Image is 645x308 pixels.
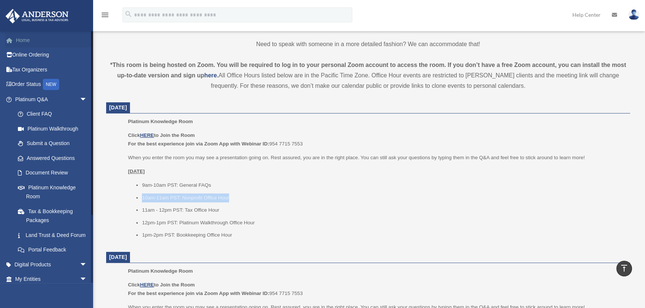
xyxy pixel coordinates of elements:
[10,121,98,136] a: Platinum Walkthrough
[142,231,625,240] li: 1pm-2pm PST: Bookkeeping Office Hour
[142,193,625,202] li: 10am-11am PST: Nonprofit Office Hour
[128,268,193,274] span: Platinum Knowledge Room
[10,228,98,243] a: Land Trust & Deed Forum
[10,180,95,204] a: Platinum Knowledge Room
[80,272,95,287] span: arrow_drop_down
[5,33,98,48] a: Home
[128,282,195,288] b: Click to Join the Room
[101,10,109,19] i: menu
[217,72,218,78] strong: .
[109,254,127,260] span: [DATE]
[128,141,269,147] b: For the best experience join via Zoom App with Webinar ID:
[5,48,98,62] a: Online Ordering
[5,272,98,287] a: My Entitiesarrow_drop_down
[142,181,625,190] li: 9am-10am PST: General FAQs
[128,280,625,298] p: 954 7715 7553
[10,136,98,151] a: Submit a Question
[140,132,154,138] a: HERE
[628,9,639,20] img: User Pic
[101,13,109,19] a: menu
[128,153,625,162] p: When you enter the room you may see a presentation going on. Rest assured, you are in the right p...
[106,60,630,91] div: All Office Hours listed below are in the Pacific Time Zone. Office Hour events are restricted to ...
[142,206,625,215] li: 11am - 12pm PST: Tax Office Hour
[10,166,98,180] a: Document Review
[128,169,145,174] u: [DATE]
[142,218,625,227] li: 12pm-1pm PST: Platinum Walkthrough Office Hour
[128,132,195,138] b: Click to Join the Room
[5,62,98,77] a: Tax Organizers
[128,291,269,296] b: For the best experience join via Zoom App with Webinar ID:
[109,105,127,110] span: [DATE]
[124,10,133,18] i: search
[80,257,95,272] span: arrow_drop_down
[620,264,629,273] i: vertical_align_top
[10,107,98,122] a: Client FAQ
[10,204,98,228] a: Tax & Bookkeeping Packages
[140,282,154,288] a: HERE
[5,77,98,92] a: Order StatusNEW
[3,9,71,23] img: Anderson Advisors Platinum Portal
[128,131,625,148] p: 954 7715 7553
[128,119,193,124] span: Platinum Knowledge Room
[43,79,59,90] div: NEW
[616,261,632,276] a: vertical_align_top
[110,62,626,78] strong: *This room is being hosted on Zoom. You will be required to log in to your personal Zoom account ...
[80,92,95,107] span: arrow_drop_down
[5,257,98,272] a: Digital Productsarrow_drop_down
[106,39,630,49] p: Need to speak with someone in a more detailed fashion? We can accommodate that!
[10,151,98,166] a: Answered Questions
[10,243,98,257] a: Portal Feedback
[204,72,217,78] a: here
[5,92,98,107] a: Platinum Q&Aarrow_drop_down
